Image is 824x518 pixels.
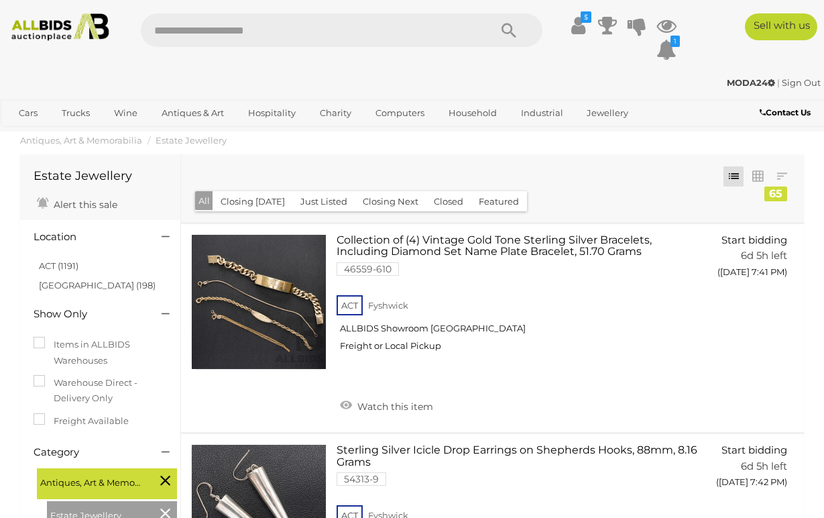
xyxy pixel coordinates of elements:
a: Jewellery [578,102,637,124]
a: MODA24 [727,77,777,88]
label: Warehouse Direct - Delivery Only [34,375,167,407]
a: [GEOGRAPHIC_DATA] (198) [39,280,156,291]
a: Industrial [512,102,572,124]
span: Alert this sale [50,199,117,211]
span: Antiques, Art & Memorabilia [40,472,141,490]
button: Just Listed [292,191,355,212]
h1: Estate Jewellery [34,170,167,183]
i: 1 [670,36,680,47]
a: Start bidding 6d 5h left ([DATE] 7:41 PM) [710,234,790,285]
a: $ [568,13,588,38]
a: Watch this item [337,395,436,415]
a: Sign Out [782,77,821,88]
a: Antiques & Art [153,102,233,124]
label: Freight Available [34,413,129,429]
a: Sell with us [745,13,817,40]
button: Search [475,13,542,47]
a: Antiques, Art & Memorabilia [20,135,142,146]
strong: MODA24 [727,77,775,88]
a: 1 [656,38,676,62]
button: All [195,191,213,211]
h4: Show Only [34,309,141,320]
a: Contact Us [760,105,814,120]
a: Computers [367,102,433,124]
a: [GEOGRAPHIC_DATA] [111,124,224,146]
h4: Location [34,231,141,243]
a: ACT (1191) [39,260,78,271]
a: Hospitality [239,102,304,124]
span: Start bidding [721,444,787,456]
a: Wine [105,102,146,124]
span: Start bidding [721,234,787,246]
span: Watch this item [354,401,433,413]
b: Contact Us [760,107,811,117]
a: Office [10,124,53,146]
a: Collection of (4) Vintage Gold Tone Sterling Silver Bracelets, Including Diamond Set Name Plate B... [347,234,690,362]
div: 65 [764,187,787,201]
button: Closing [DATE] [213,191,293,212]
a: Alert this sale [34,193,121,213]
h4: Category [34,447,141,458]
a: Charity [311,102,360,124]
a: Estate Jewellery [156,135,227,146]
a: Start bidding 6d 5h left ([DATE] 7:42 PM) [710,444,790,495]
button: Featured [471,191,527,212]
a: Sports [60,124,105,146]
span: | [777,77,780,88]
label: Items in ALLBIDS Warehouses [34,337,167,368]
a: Household [440,102,506,124]
button: Closing Next [355,191,426,212]
a: Trucks [53,102,99,124]
i: $ [581,11,591,23]
a: Cars [10,102,46,124]
button: Closed [426,191,471,212]
img: Allbids.com.au [6,13,115,41]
